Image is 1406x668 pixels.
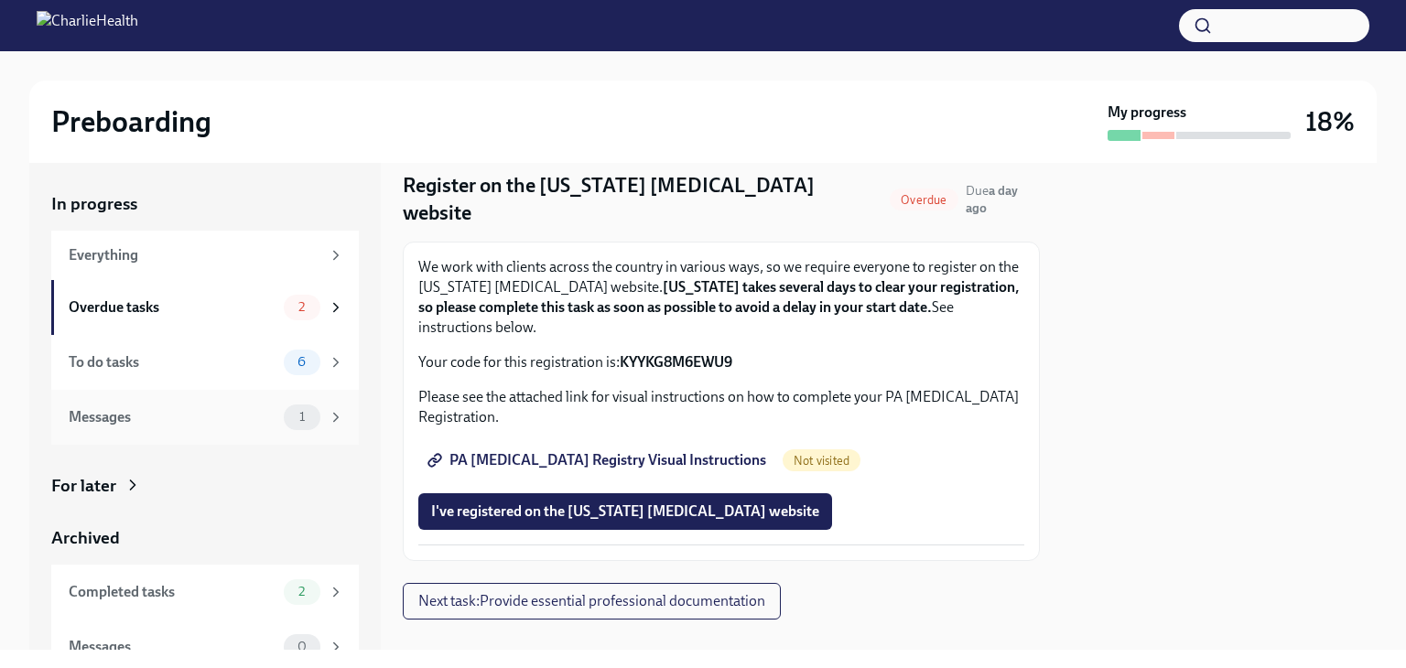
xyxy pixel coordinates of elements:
span: 0 [287,640,318,653]
button: I've registered on the [US_STATE] [MEDICAL_DATA] website [418,493,832,530]
div: Overdue tasks [69,297,276,318]
span: 2 [287,585,316,598]
div: Everything [69,245,320,265]
a: Archived [51,526,359,550]
h2: Preboarding [51,103,211,140]
img: CharlieHealth [37,11,138,40]
span: Due [966,183,1018,216]
h3: 18% [1305,105,1355,138]
span: October 12th, 2025 09:00 [966,182,1040,217]
span: 1 [288,410,316,424]
a: Overdue tasks2 [51,280,359,335]
div: To do tasks [69,352,276,372]
p: Your code for this registration is: [418,352,1024,372]
a: To do tasks6 [51,335,359,390]
span: 2 [287,300,316,314]
span: Overdue [890,193,957,207]
button: Next task:Provide essential professional documentation [403,583,781,620]
p: Please see the attached link for visual instructions on how to complete your PA [MEDICAL_DATA] Re... [418,387,1024,427]
span: Not visited [783,454,860,468]
div: For later [51,474,116,498]
span: I've registered on the [US_STATE] [MEDICAL_DATA] website [431,502,819,521]
a: Everything [51,231,359,280]
a: In progress [51,192,359,216]
strong: My progress [1108,102,1186,123]
div: Completed tasks [69,582,276,602]
a: For later [51,474,359,498]
a: PA [MEDICAL_DATA] Registry Visual Instructions [418,442,779,479]
a: Messages1 [51,390,359,445]
span: PA [MEDICAL_DATA] Registry Visual Instructions [431,451,766,469]
div: Messages [69,407,276,427]
strong: KYYKG8M6EWU9 [620,353,732,371]
p: We work with clients across the country in various ways, so we require everyone to register on th... [418,257,1024,338]
a: Completed tasks2 [51,565,359,620]
span: Next task : Provide essential professional documentation [418,592,765,610]
div: Messages [69,637,276,657]
strong: a day ago [966,183,1018,216]
span: 6 [287,355,317,369]
h4: Register on the [US_STATE] [MEDICAL_DATA] website [403,172,882,227]
strong: [US_STATE] takes several days to clear your registration, so please complete this task as soon as... [418,278,1019,316]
